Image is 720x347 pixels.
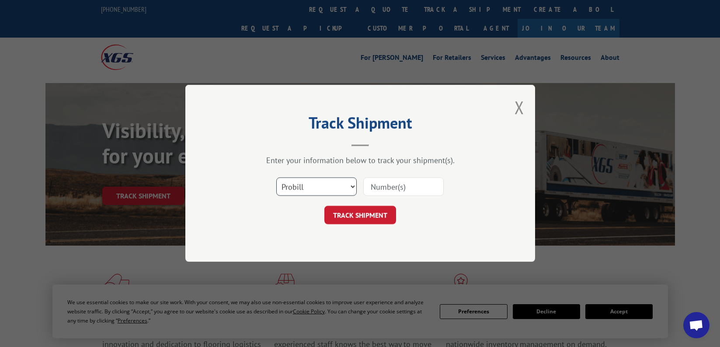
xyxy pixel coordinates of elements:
button: TRACK SHIPMENT [324,206,396,225]
div: Open chat [683,312,710,338]
h2: Track Shipment [229,117,491,133]
button: Close modal [515,96,524,119]
div: Enter your information below to track your shipment(s). [229,156,491,166]
input: Number(s) [363,178,444,196]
